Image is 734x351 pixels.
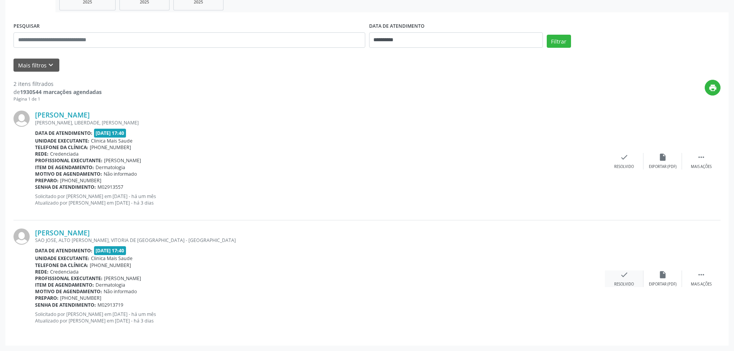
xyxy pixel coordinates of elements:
span: Dermatologia [96,164,125,171]
b: Data de atendimento: [35,247,92,254]
div: Mais ações [691,164,712,170]
label: PESQUISAR [13,20,40,32]
span: [PHONE_NUMBER] [60,295,101,301]
b: Profissional executante: [35,157,102,164]
div: Resolvido [614,282,634,287]
span: [PHONE_NUMBER] [90,144,131,151]
p: Solicitado por [PERSON_NAME] em [DATE] - há um mês Atualizado por [PERSON_NAME] em [DATE] - há 3 ... [35,193,605,206]
span: M02913557 [97,184,123,190]
b: Motivo de agendamento: [35,171,102,177]
b: Preparo: [35,177,59,184]
b: Preparo: [35,295,59,301]
button: Filtrar [547,35,571,48]
b: Unidade executante: [35,255,89,262]
b: Senha de atendimento: [35,184,96,190]
div: SAO JOSE, ALTO [PERSON_NAME], VITORIA DE [GEOGRAPHIC_DATA] - [GEOGRAPHIC_DATA] [35,237,605,244]
i: check [620,153,628,161]
span: [DATE] 17:40 [94,246,126,255]
b: Rede: [35,151,49,157]
strong: 1930544 marcações agendadas [20,88,102,96]
span: [DATE] 17:40 [94,129,126,138]
div: Página 1 de 1 [13,96,102,102]
span: Credenciada [50,269,79,275]
p: Solicitado por [PERSON_NAME] em [DATE] - há um mês Atualizado por [PERSON_NAME] em [DATE] - há 3 ... [35,311,605,324]
b: Rede: [35,269,49,275]
span: [PHONE_NUMBER] [90,262,131,269]
b: Telefone da clínica: [35,262,88,269]
img: img [13,111,30,127]
div: Resolvido [614,164,634,170]
button: print [705,80,721,96]
span: Não informado [104,288,137,295]
b: Data de atendimento: [35,130,92,136]
i: keyboard_arrow_down [47,61,55,69]
a: [PERSON_NAME] [35,228,90,237]
b: Motivo de agendamento: [35,288,102,295]
label: DATA DE ATENDIMENTO [369,20,425,32]
img: img [13,228,30,245]
div: 2 itens filtrados [13,80,102,88]
i: insert_drive_file [658,270,667,279]
i:  [697,270,705,279]
a: [PERSON_NAME] [35,111,90,119]
span: Credenciada [50,151,79,157]
span: M02913719 [97,302,123,308]
i: check [620,270,628,279]
span: [PERSON_NAME] [104,275,141,282]
span: [PERSON_NAME] [104,157,141,164]
div: Mais ações [691,282,712,287]
span: Não informado [104,171,137,177]
div: de [13,88,102,96]
span: Clinica Mais Saude [91,138,133,144]
i: insert_drive_file [658,153,667,161]
b: Unidade executante: [35,138,89,144]
b: Profissional executante: [35,275,102,282]
b: Item de agendamento: [35,282,94,288]
b: Telefone da clínica: [35,144,88,151]
div: Exportar (PDF) [649,164,677,170]
span: Dermatologia [96,282,125,288]
span: [PHONE_NUMBER] [60,177,101,184]
i:  [697,153,705,161]
div: [PERSON_NAME], LIBERDADE, [PERSON_NAME] [35,119,605,126]
button: Mais filtroskeyboard_arrow_down [13,59,59,72]
span: Clinica Mais Saude [91,255,133,262]
b: Item de agendamento: [35,164,94,171]
b: Senha de atendimento: [35,302,96,308]
i: print [709,84,717,92]
div: Exportar (PDF) [649,282,677,287]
